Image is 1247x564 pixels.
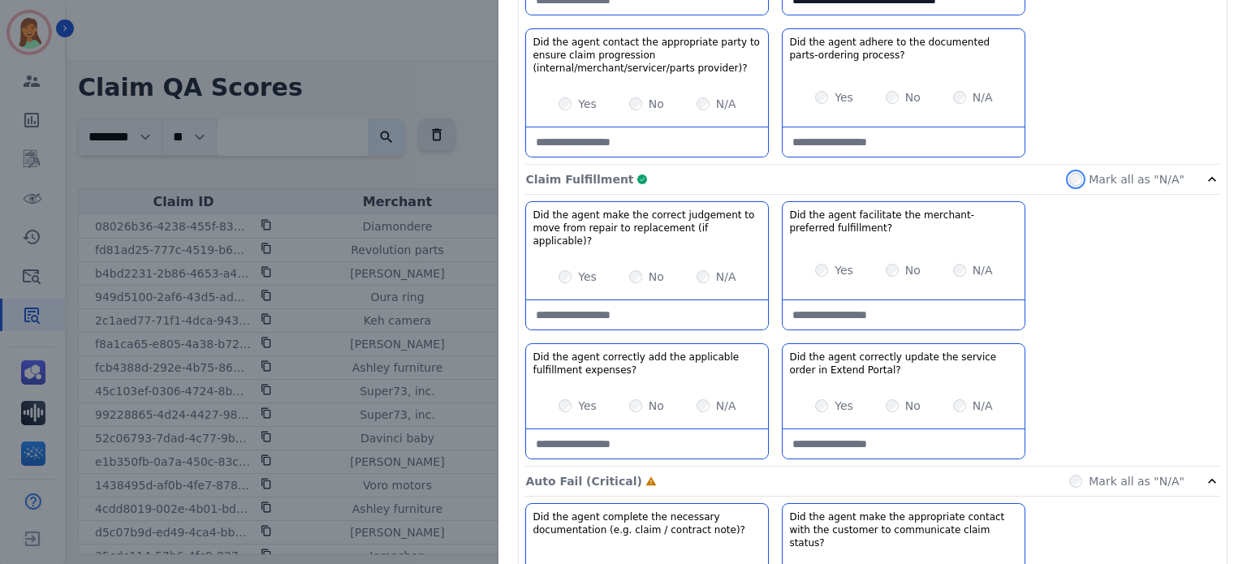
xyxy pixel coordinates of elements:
[525,171,633,187] p: Claim Fulfillment
[1089,171,1184,187] label: Mark all as "N/A"
[973,89,993,105] label: N/A
[578,398,597,414] label: Yes
[789,209,1018,235] h3: Did the agent facilitate the merchant-preferred fulfillment?
[973,262,993,278] label: N/A
[716,398,736,414] label: N/A
[578,269,597,285] label: Yes
[905,398,921,414] label: No
[789,510,1018,549] h3: Did the agent make the appropriate contact with the customer to communicate claim status?
[716,269,736,285] label: N/A
[649,96,664,112] label: No
[789,36,1018,62] h3: Did the agent adhere to the documented parts-ordering process?
[835,398,853,414] label: Yes
[533,510,762,536] h3: Did the agent complete the necessary documentation (e.g. claim / contract note)?
[649,398,664,414] label: No
[789,351,1018,377] h3: Did the agent correctly update the service order in Extend Portal?
[578,96,597,112] label: Yes
[1089,473,1184,489] label: Mark all as "N/A"
[533,351,762,377] h3: Did the agent correctly add the applicable fulfillment expenses?
[649,269,664,285] label: No
[835,262,853,278] label: Yes
[905,262,921,278] label: No
[533,36,762,75] h3: Did the agent contact the appropriate party to ensure claim progression (internal/merchant/servic...
[973,398,993,414] label: N/A
[525,473,641,489] p: Auto Fail (Critical)
[835,89,853,105] label: Yes
[716,96,736,112] label: N/A
[533,209,762,248] h3: Did the agent make the correct judgement to move from repair to replacement (if applicable)?
[905,89,921,105] label: No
